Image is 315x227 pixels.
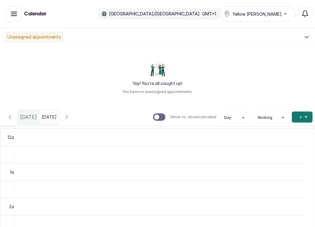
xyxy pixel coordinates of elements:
span: Day [224,115,231,120]
button: Day [222,115,247,120]
p: Show no-show/cancelled [170,115,216,120]
p: You have no unassigned appointments. [122,89,193,94]
button: Yellow [PERSON_NAME] [220,6,296,22]
div: [DATE] [18,110,39,124]
button: Working [255,115,287,120]
h2: Yay! You’re all caught up! [133,81,182,87]
span: [DATE] [20,113,37,121]
div: 12am [6,134,19,140]
div: 2am [8,203,19,210]
p: Unassigned appointments [5,31,63,43]
button: + [292,111,313,123]
h1: Calendar [24,10,47,18]
div: 1am [9,169,19,175]
p: GMT+1 [202,11,216,17]
span: + [299,114,302,120]
p: [GEOGRAPHIC_DATA]/[GEOGRAPHIC_DATA] [109,11,200,17]
span: Working [258,115,272,120]
span: Yellow [PERSON_NAME] [232,11,282,17]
